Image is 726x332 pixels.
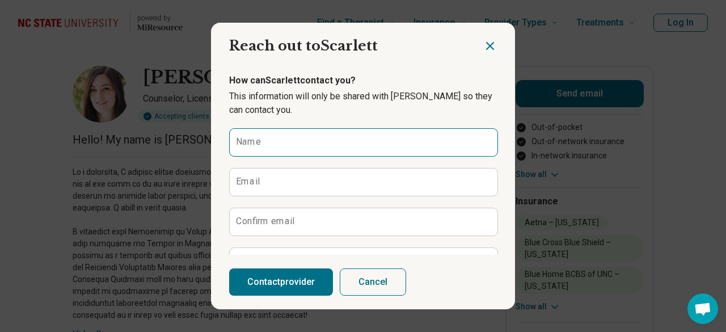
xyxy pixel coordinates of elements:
[229,90,497,117] p: This information will only be shared with [PERSON_NAME] so they can contact you.
[229,37,378,54] span: Reach out to Scarlett
[236,177,260,186] label: Email
[229,268,333,296] button: Contactprovider
[340,268,406,296] button: Cancel
[483,39,497,53] button: Close dialog
[236,217,294,226] label: Confirm email
[236,137,261,146] label: Name
[229,74,497,87] p: How can Scarlett contact you?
